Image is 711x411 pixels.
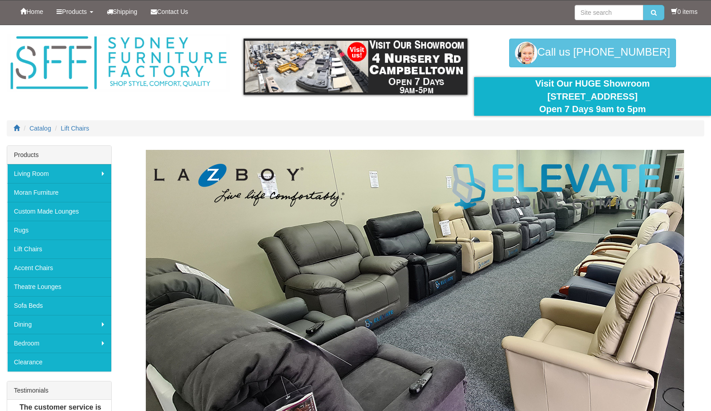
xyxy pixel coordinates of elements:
[62,8,87,15] span: Products
[481,77,704,116] div: Visit Our HUGE Showroom [STREET_ADDRESS] Open 7 Days 9am to 5pm
[671,7,698,16] li: 0 items
[61,125,89,132] a: Lift Chairs
[144,0,195,23] a: Contact Us
[7,296,111,315] a: Sofa Beds
[7,381,111,400] div: Testimonials
[575,5,643,20] input: Site search
[7,240,111,258] a: Lift Chairs
[13,0,50,23] a: Home
[7,258,111,277] a: Accent Chairs
[7,277,111,296] a: Theatre Lounges
[113,8,138,15] span: Shipping
[7,164,111,183] a: Living Room
[244,39,467,95] img: showroom.gif
[7,315,111,334] a: Dining
[7,221,111,240] a: Rugs
[100,0,144,23] a: Shipping
[30,125,51,132] a: Catalog
[50,0,100,23] a: Products
[7,183,111,202] a: Moran Furniture
[7,202,111,221] a: Custom Made Lounges
[7,353,111,372] a: Clearance
[7,334,111,353] a: Bedroom
[7,34,230,92] img: Sydney Furniture Factory
[26,8,43,15] span: Home
[7,146,111,164] div: Products
[157,8,188,15] span: Contact Us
